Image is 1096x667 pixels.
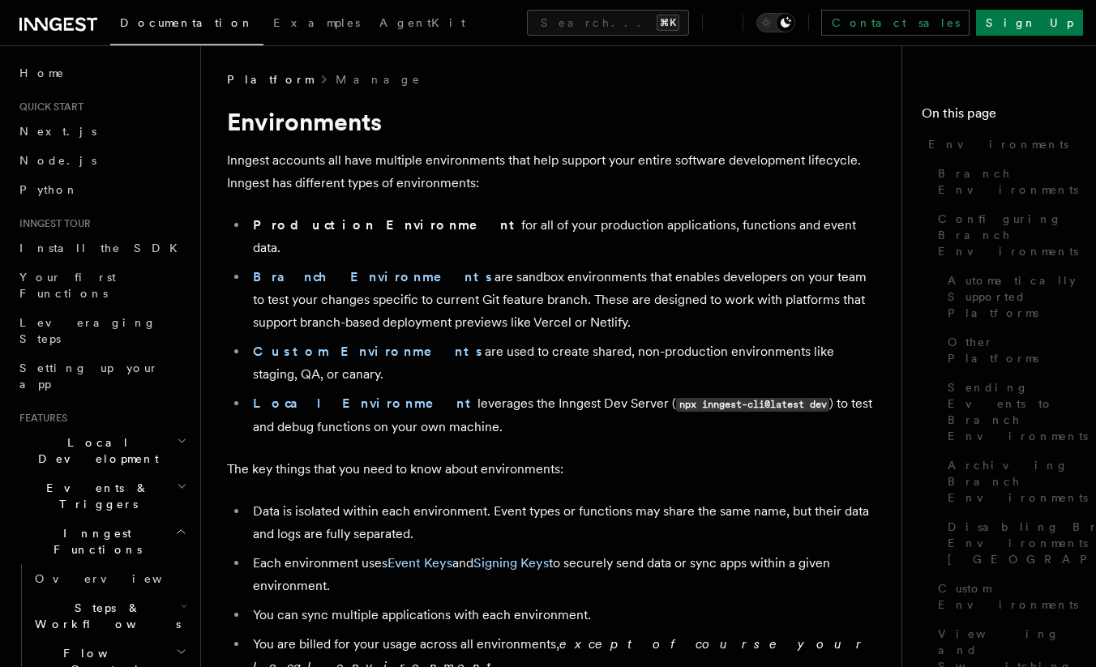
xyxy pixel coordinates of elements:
[976,10,1083,36] a: Sign Up
[938,211,1078,259] span: Configuring Branch Environments
[120,16,254,29] span: Documentation
[13,263,191,308] a: Your first Functions
[13,412,67,425] span: Features
[948,334,1077,366] span: Other Platforms
[941,373,1077,451] a: Sending Events to Branch Environments
[948,457,1088,506] span: Archiving Branch Environments
[248,604,876,626] li: You can sync multiple applications with each environment.
[28,600,181,632] span: Steps & Workflows
[227,71,313,88] span: Platform
[13,58,191,88] a: Home
[922,130,1077,159] a: Environments
[227,458,876,481] p: The key things that you need to know about environments:
[931,159,1077,204] a: Branch Environments
[13,100,83,113] span: Quick start
[248,500,876,545] li: Data is isolated within each environment. Event types or functions may share the same name, but t...
[336,71,422,88] a: Manage
[931,204,1077,266] a: Configuring Branch Environments
[948,272,1077,321] span: Automatically Supported Platforms
[938,580,1078,613] span: Custom Environments
[948,379,1088,444] span: Sending Events to Branch Environments
[941,512,1077,574] a: Disabling Branch Environments in [GEOGRAPHIC_DATA]
[387,555,452,571] a: Event Keys
[756,13,795,32] button: Toggle dark mode
[35,572,202,585] span: Overview
[253,395,477,411] a: Local Environment
[13,217,91,230] span: Inngest tour
[13,473,191,519] button: Events & Triggers
[19,242,187,254] span: Install the SDK
[273,16,360,29] span: Examples
[28,564,191,593] a: Overview
[527,10,689,36] button: Search...⌘K
[370,5,475,44] a: AgentKit
[253,269,494,284] a: Branch Environments
[379,16,465,29] span: AgentKit
[13,480,177,512] span: Events & Triggers
[13,519,191,564] button: Inngest Functions
[227,149,876,195] p: Inngest accounts all have multiple environments that help support your entire software developmen...
[253,217,521,233] strong: Production Environment
[19,154,96,167] span: Node.js
[253,344,485,359] a: Custom Environments
[928,136,1068,152] span: Environments
[13,117,191,146] a: Next.js
[13,353,191,399] a: Setting up your app
[28,593,191,639] button: Steps & Workflows
[13,428,191,473] button: Local Development
[941,266,1077,327] a: Automatically Supported Platforms
[941,327,1077,373] a: Other Platforms
[19,316,156,345] span: Leveraging Steps
[676,398,829,412] code: npx inngest-cli@latest dev
[248,266,876,334] li: are sandbox environments that enables developers on your team to test your changes specific to cu...
[19,271,116,300] span: Your first Functions
[922,104,1077,130] h4: On this page
[13,146,191,175] a: Node.js
[821,10,970,36] a: Contact sales
[938,165,1078,198] span: Branch Environments
[13,525,175,558] span: Inngest Functions
[19,361,159,391] span: Setting up your app
[473,555,549,571] a: Signing Keys
[13,434,177,467] span: Local Development
[19,125,96,138] span: Next.js
[941,451,1077,512] a: Archiving Branch Environments
[110,5,263,45] a: Documentation
[13,175,191,204] a: Python
[248,552,876,597] li: Each environment uses and to securely send data or sync apps within a given environment.
[19,183,79,196] span: Python
[13,308,191,353] a: Leveraging Steps
[227,107,876,136] h1: Environments
[931,574,1077,619] a: Custom Environments
[263,5,370,44] a: Examples
[248,392,876,438] li: leverages the Inngest Dev Server ( ) to test and debug functions on your own machine.
[657,15,679,31] kbd: ⌘K
[19,65,65,81] span: Home
[248,340,876,386] li: are used to create shared, non-production environments like staging, QA, or canary.
[13,233,191,263] a: Install the SDK
[248,214,876,259] li: for all of your production applications, functions and event data.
